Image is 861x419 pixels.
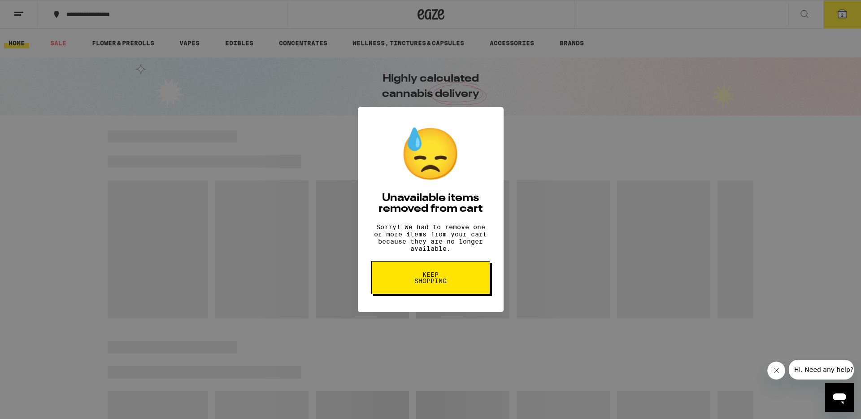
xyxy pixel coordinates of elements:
button: Keep Shopping [371,261,490,294]
iframe: Button to launch messaging window [825,383,854,412]
iframe: Close message [767,362,785,380]
iframe: Message from company [789,360,854,380]
p: Sorry! We had to remove one or more items from your cart because they are no longer available. [371,223,490,252]
div: 😓 [399,125,462,184]
span: Keep Shopping [408,271,454,284]
h2: Unavailable items removed from cart [371,193,490,214]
